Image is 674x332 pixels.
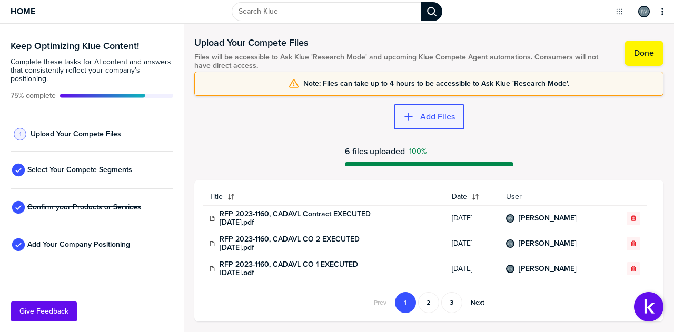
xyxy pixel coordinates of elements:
button: Give Feedback [11,301,77,321]
div: Ryan Vander Ryk [638,6,650,17]
h1: Upload Your Compete Files [194,36,614,49]
span: Active [11,92,56,100]
label: Done [634,48,654,58]
span: 1 [19,130,21,138]
button: Go to previous page [368,292,393,313]
img: ced9b30f170be31f2139604fa0fe14aa-sml.png [507,266,513,272]
span: Files will be accessible to Ask Klue 'Research Mode' and upcoming Klue Compete Agent automations.... [194,53,614,70]
label: Add Files [420,112,455,122]
a: RFP 2023-1160, CADAVL CO 1 EXECUTED [DATE].pdf [220,260,378,277]
img: ced9b30f170be31f2139604fa0fe14aa-sml.png [507,215,513,222]
a: [PERSON_NAME] [519,239,577,248]
button: Go to page 2 [418,292,439,313]
span: Select Your Compete Segments [27,166,132,174]
nav: Pagination Navigation [366,292,492,313]
span: [DATE] [452,239,493,248]
img: ced9b30f170be31f2139604fa0fe14aa-sml.png [507,240,513,247]
button: Open Support Center [634,292,663,321]
span: Date [452,193,467,201]
span: Note: Files can take up to 4 hours to be accessible to Ask Klue 'Research Mode'. [303,79,569,88]
div: Ryan Vander Ryk [506,239,514,248]
img: ced9b30f170be31f2139604fa0fe14aa-sml.png [639,7,649,16]
div: Ryan Vander Ryk [506,265,514,273]
span: Complete these tasks for AI content and answers that consistently reflect your company’s position... [11,58,173,83]
button: Go to page 3 [441,292,462,313]
span: [DATE] [452,265,493,273]
a: RFP 2023-1160, CADAVL CO 2 EXECUTED [DATE].pdf [220,235,378,252]
span: 6 files uploaded [345,147,405,156]
button: Open Drop [614,6,625,17]
button: Go to next page [464,292,491,313]
span: Success [409,147,427,156]
a: RFP 2023-1160, CADAVL Contract EXECUTED [DATE].pdf [220,210,378,227]
span: Upload Your Compete Files [31,130,121,138]
span: [DATE] [452,214,493,223]
a: [PERSON_NAME] [519,265,577,273]
span: Confirm your Products or Services [27,203,141,212]
span: Add Your Company Positioning [27,240,130,249]
a: [PERSON_NAME] [519,214,577,223]
span: Home [11,7,35,16]
input: Search Klue [232,2,421,21]
div: Search Klue [421,2,442,21]
a: Edit Profile [637,5,651,18]
h3: Keep Optimizing Klue Content! [11,41,173,51]
span: User [506,193,605,201]
span: Title [209,193,223,201]
div: Ryan Vander Ryk [506,214,514,223]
